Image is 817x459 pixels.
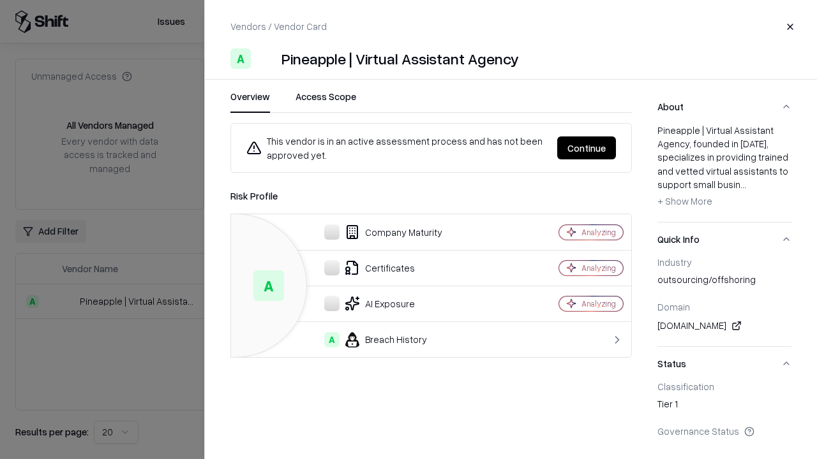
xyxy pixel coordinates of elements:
div: Analyzing [581,263,616,273]
div: A [230,48,251,69]
div: Company Maturity [241,224,514,240]
span: ... [740,178,746,190]
div: About [657,124,791,222]
div: A [324,332,340,347]
p: Vendors / Vendor Card [230,20,327,33]
div: Industry [657,256,791,268]
div: A [253,270,284,301]
div: Breach History [241,332,514,347]
div: This vendor is in an active assessment process and has not been approved yet. [246,134,547,162]
div: Pineapple | Virtual Assistant Agency [281,48,519,69]
button: + Show More [657,191,712,212]
div: Certificates [241,260,514,275]
span: + Show More [657,195,712,207]
div: Classification [657,381,791,392]
button: Quick Info [657,222,791,256]
div: Domain [657,301,791,312]
img: Pineapple | Virtual Assistant Agency [256,48,276,69]
button: Continue [557,136,616,159]
div: outsourcing/offshoring [657,273,791,291]
div: Pineapple | Virtual Assistant Agency, founded in [DATE], specializes in providing trained and vet... [657,124,791,212]
div: Risk Profile [230,188,632,203]
button: Status [657,347,791,381]
button: About [657,90,791,124]
button: Access Scope [296,90,356,113]
div: Quick Info [657,256,791,346]
div: Analyzing [581,298,616,309]
div: Analyzing [581,227,616,238]
button: Overview [230,90,270,113]
div: Tier 1 [657,397,791,415]
div: [DOMAIN_NAME] [657,318,791,333]
div: Governance Status [657,425,791,437]
div: AI Exposure [241,296,514,311]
